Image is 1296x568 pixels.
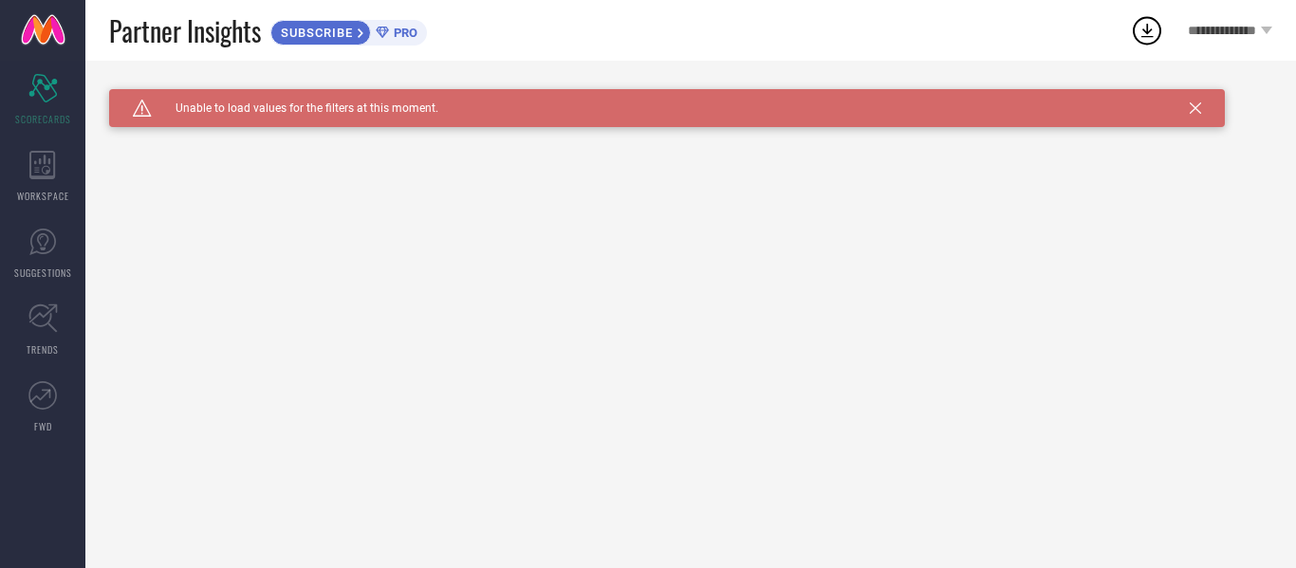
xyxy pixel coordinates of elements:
span: Partner Insights [109,11,261,50]
span: Unable to load values for the filters at this moment. [152,101,438,115]
a: SUBSCRIBEPRO [270,15,427,46]
span: SUBSCRIBE [271,26,358,40]
div: Open download list [1130,13,1164,47]
span: TRENDS [27,342,59,357]
span: FWD [34,419,52,433]
div: Unable to load filters at this moment. Please try later. [109,89,1272,104]
span: WORKSPACE [17,189,69,203]
span: SUGGESTIONS [14,266,72,280]
span: PRO [389,26,417,40]
span: SCORECARDS [15,112,71,126]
